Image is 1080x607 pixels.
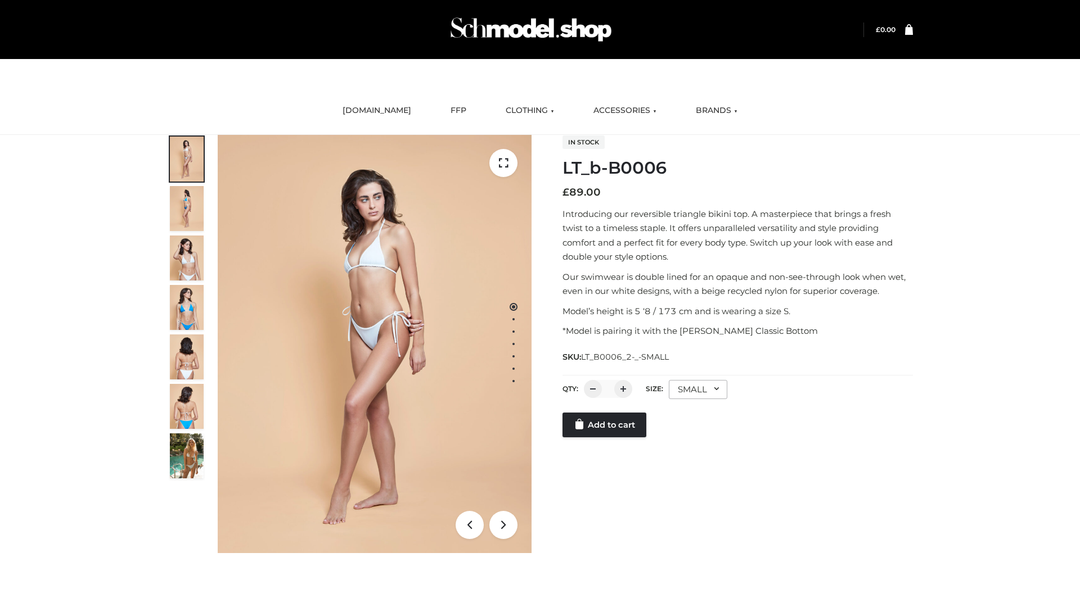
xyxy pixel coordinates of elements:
a: Add to cart [562,413,646,437]
label: QTY: [562,384,578,393]
div: SMALL [669,380,727,399]
p: *Model is pairing it with the [PERSON_NAME] Classic Bottom [562,324,913,338]
a: [DOMAIN_NAME] [334,98,420,123]
a: £0.00 [876,25,895,34]
p: Model’s height is 5 ‘8 / 173 cm and is wearing a size S. [562,304,913,319]
img: Arieltop_CloudNine_AzureSky2.jpg [170,433,204,478]
p: Our swimwear is double lined for an opaque and non-see-through look when wet, even in our white d... [562,270,913,298]
img: ArielClassicBikiniTop_CloudNine_AzureSky_OW114ECO_8-scaled.jpg [170,384,204,429]
a: FFP [442,98,475,123]
bdi: 89.00 [562,186,601,198]
img: ArielClassicBikiniTop_CloudNine_AzureSky_OW114ECO_4-scaled.jpg [170,285,204,330]
span: In stock [562,135,605,149]
span: £ [562,186,569,198]
img: ArielClassicBikiniTop_CloudNine_AzureSky_OW114ECO_1-scaled.jpg [170,137,204,182]
a: CLOTHING [497,98,562,123]
img: ArielClassicBikiniTop_CloudNine_AzureSky_OW114ECO_7-scaled.jpg [170,334,204,379]
bdi: 0.00 [876,25,895,34]
img: ArielClassicBikiniTop_CloudNine_AzureSky_OW114ECO_1 [218,135,532,553]
h1: LT_b-B0006 [562,158,913,178]
label: Size: [646,384,663,393]
img: ArielClassicBikiniTop_CloudNine_AzureSky_OW114ECO_2-scaled.jpg [170,186,204,231]
span: LT_B0006_2-_-SMALL [581,352,669,362]
p: Introducing our reversible triangle bikini top. A masterpiece that brings a fresh twist to a time... [562,207,913,264]
img: Schmodel Admin 964 [447,7,615,52]
img: ArielClassicBikiniTop_CloudNine_AzureSky_OW114ECO_3-scaled.jpg [170,235,204,280]
a: BRANDS [687,98,746,123]
span: SKU: [562,350,670,364]
a: ACCESSORIES [585,98,665,123]
span: £ [876,25,880,34]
